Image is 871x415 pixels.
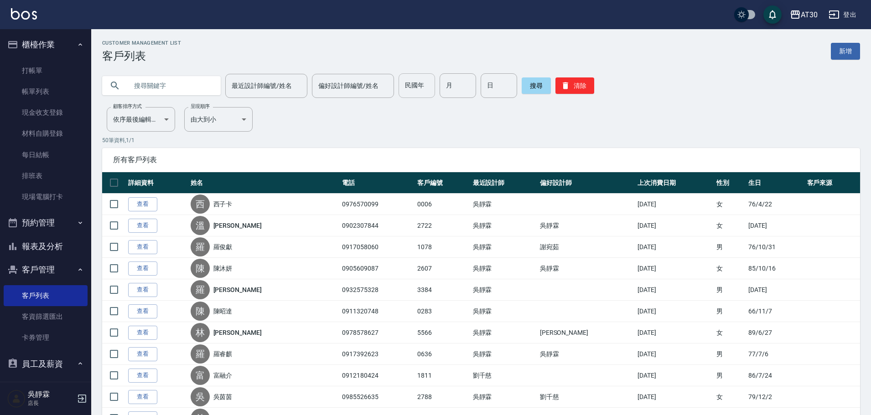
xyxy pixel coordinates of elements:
td: 86/7/24 [746,365,804,386]
div: 羅 [191,344,210,364]
p: 店長 [28,399,74,407]
a: 現場電腦打卡 [4,186,88,207]
button: 清除 [555,77,594,94]
td: [DATE] [746,279,804,301]
td: 劉千慈 [471,365,538,386]
div: 由大到小 [184,107,253,132]
a: 查看 [128,369,157,383]
td: [DATE] [635,386,714,408]
img: Person [7,389,26,408]
td: 0006 [415,194,470,215]
td: [DATE] [635,236,714,258]
td: 吳靜霖 [538,343,636,365]
th: 生日 [746,172,804,194]
td: 吳靜霖 [471,194,538,215]
th: 客戶來源 [805,172,860,194]
a: 材料自購登錄 [4,123,88,144]
td: 1811 [415,365,470,386]
th: 電話 [340,172,415,194]
th: 最近設計師 [471,172,538,194]
td: 89/6/27 [746,322,804,343]
button: 搜尋 [522,77,551,94]
a: 現金收支登錄 [4,102,88,123]
button: 報表及分析 [4,235,88,258]
td: 0912180424 [340,365,415,386]
td: 謝宛茹 [538,236,636,258]
a: 富融介 [213,371,233,380]
a: 帳單列表 [4,81,88,102]
td: 0976570099 [340,194,415,215]
div: AT30 [801,9,818,20]
td: 76/10/31 [746,236,804,258]
a: 陳昭達 [213,307,233,316]
td: 0905609087 [340,258,415,279]
a: 打帳單 [4,60,88,81]
td: 吳靜霖 [471,343,538,365]
td: [DATE] [635,258,714,279]
div: 西 [191,195,210,214]
button: save [763,5,782,24]
a: 查看 [128,283,157,297]
a: 查看 [128,197,157,211]
td: 男 [714,365,746,386]
td: [DATE] [635,215,714,236]
div: 陳 [191,259,210,278]
a: [PERSON_NAME] [213,328,262,337]
th: 偏好設計師 [538,172,636,194]
label: 呈現順序 [191,103,210,110]
td: 0911320748 [340,301,415,322]
a: 員工列表 [4,379,88,400]
td: 2788 [415,386,470,408]
div: 羅 [191,280,210,299]
td: 吳靜霖 [471,301,538,322]
a: 查看 [128,304,157,318]
td: 76/4/22 [746,194,804,215]
td: 女 [714,322,746,343]
label: 顧客排序方式 [113,103,142,110]
div: 陳 [191,302,210,321]
a: 查看 [128,390,157,404]
td: 吳靜霖 [538,215,636,236]
a: 羅俊獻 [213,242,233,251]
h5: 吳靜霖 [28,390,74,399]
a: 查看 [128,347,157,361]
p: 50 筆資料, 1 / 1 [102,136,860,144]
a: 吳茵茵 [213,392,233,401]
a: 西子卡 [213,200,233,209]
a: 陳沐妍 [213,264,233,273]
button: AT30 [786,5,821,24]
img: Logo [11,8,37,20]
td: 85/10/16 [746,258,804,279]
div: 吳 [191,387,210,406]
button: 客戶管理 [4,258,88,282]
td: 0636 [415,343,470,365]
td: 吳靜霖 [471,322,538,343]
td: [DATE] [746,215,804,236]
td: [DATE] [635,301,714,322]
td: 劉千慈 [538,386,636,408]
td: 男 [714,301,746,322]
td: [DATE] [635,322,714,343]
h3: 客戶列表 [102,50,181,62]
td: 1078 [415,236,470,258]
th: 客戶編號 [415,172,470,194]
div: 溫 [191,216,210,235]
button: 登出 [825,6,860,23]
td: 女 [714,386,746,408]
a: 羅睿麒 [213,349,233,359]
td: 0978578627 [340,322,415,343]
button: 員工及薪資 [4,352,88,376]
td: 5566 [415,322,470,343]
h2: Customer Management List [102,40,181,46]
button: 預約管理 [4,211,88,235]
a: 查看 [128,240,157,254]
div: 依序最後編輯時間 [107,107,175,132]
th: 姓名 [188,172,340,194]
td: 吳靜霖 [471,236,538,258]
a: [PERSON_NAME] [213,221,262,230]
td: 79/12/2 [746,386,804,408]
a: 卡券管理 [4,327,88,348]
td: 66/11/7 [746,301,804,322]
td: 2607 [415,258,470,279]
td: 男 [714,279,746,301]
